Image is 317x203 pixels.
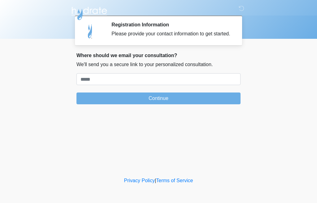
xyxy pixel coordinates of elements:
img: Agent Avatar [81,22,100,40]
div: Please provide your contact information to get started. [111,30,231,38]
a: | [155,178,156,183]
img: Hydrate IV Bar - Arcadia Logo [70,5,108,20]
a: Terms of Service [156,178,193,183]
button: Continue [76,92,241,104]
a: Privacy Policy [124,178,155,183]
p: We'll send you a secure link to your personalized consultation. [76,61,241,68]
h2: Where should we email your consultation? [76,52,241,58]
